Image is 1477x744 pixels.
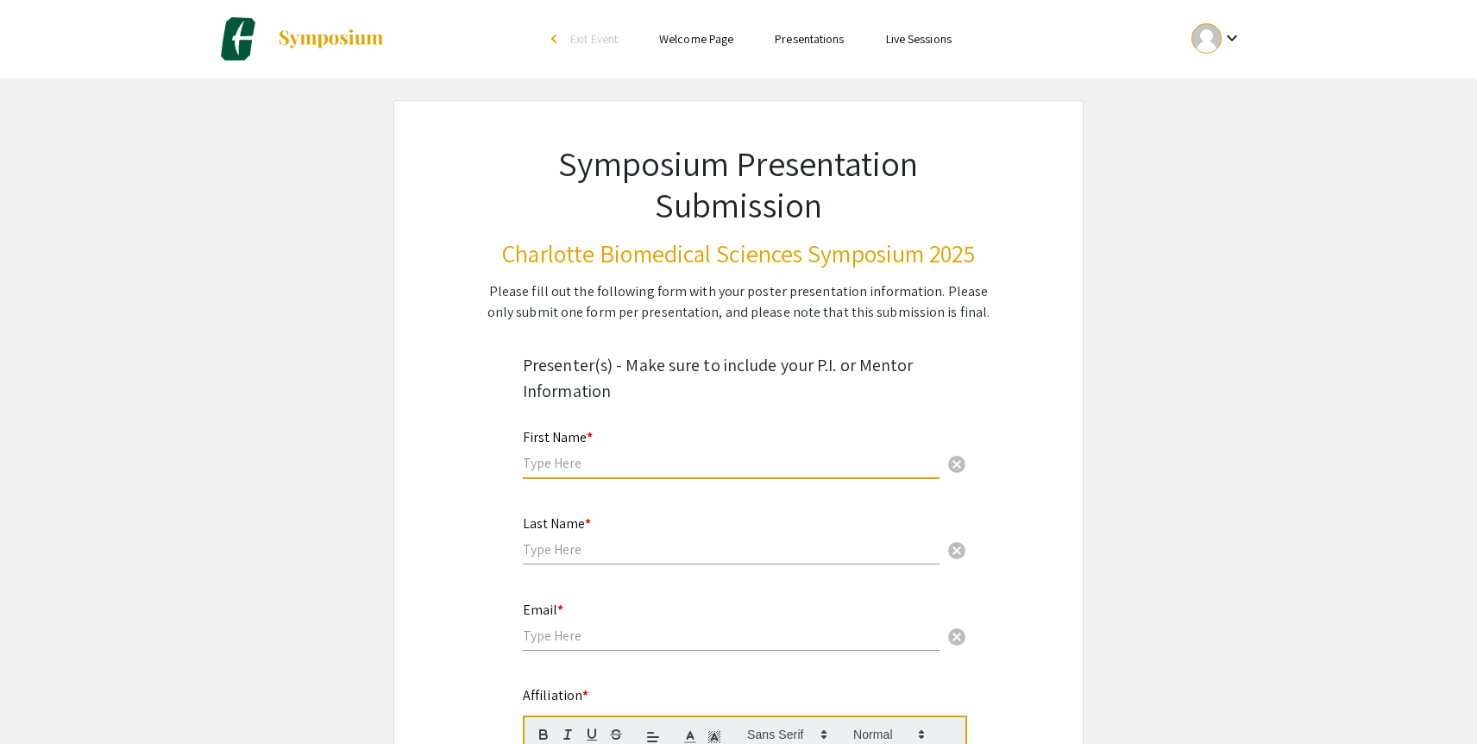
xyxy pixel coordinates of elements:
[13,666,73,731] iframe: Chat
[551,34,562,44] div: arrow_back_ios
[946,454,967,475] span: cancel
[523,352,954,404] div: Presenter(s) - Make sure to include your P.I. or Mentor Information
[940,446,974,481] button: Clear
[478,239,999,268] h3: Charlotte Biomedical Sciences Symposium 2025
[523,686,588,704] mat-label: Affiliation
[940,618,974,653] button: Clear
[659,31,733,47] a: Welcome Page
[217,17,385,60] a: Charlotte Biomedical Sciences Symposium 2025
[1222,28,1242,48] mat-icon: Expand account dropdown
[570,31,618,47] span: Exit Event
[523,454,940,472] input: Type Here
[478,281,999,323] div: Please fill out the following form with your poster presentation information. Please only submit ...
[946,540,967,561] span: cancel
[946,627,967,647] span: cancel
[478,142,999,225] h1: Symposium Presentation Submission
[775,31,844,47] a: Presentations
[1173,19,1260,58] button: Expand account dropdown
[523,601,563,619] mat-label: Email
[523,514,591,533] mat-label: Last Name
[523,540,940,558] input: Type Here
[523,627,940,645] input: Type Here
[523,428,593,446] mat-label: First Name
[940,533,974,567] button: Clear
[886,31,952,47] a: Live Sessions
[277,28,385,49] img: Symposium by ForagerOne
[217,17,260,60] img: Charlotte Biomedical Sciences Symposium 2025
